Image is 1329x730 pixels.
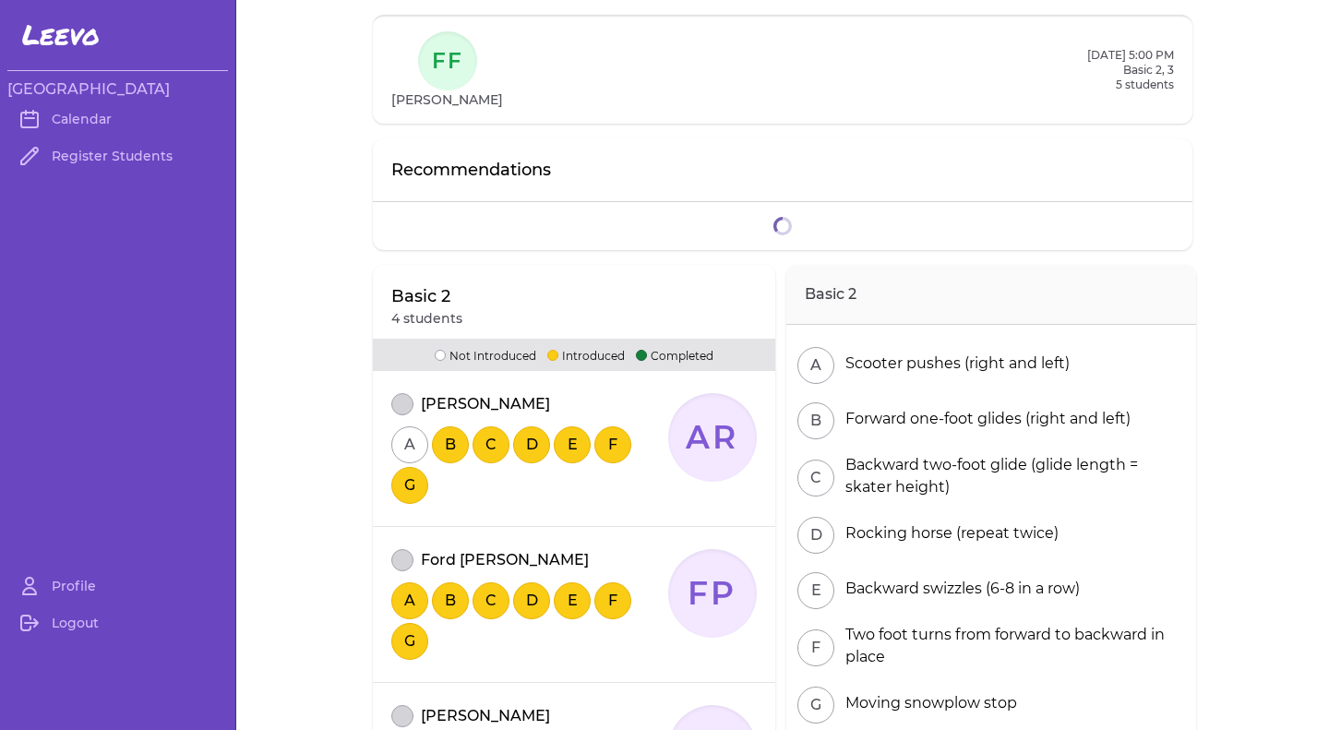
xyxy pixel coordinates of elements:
[431,48,463,74] text: FF
[391,705,413,727] button: attendance
[594,582,631,619] button: F
[594,426,631,463] button: F
[513,426,550,463] button: D
[421,393,550,415] p: [PERSON_NAME]
[797,460,834,497] button: C
[547,346,625,364] p: Introduced
[7,101,228,138] a: Calendar
[391,467,428,504] button: G
[432,426,469,463] button: B
[391,90,503,109] h1: [PERSON_NAME]
[797,629,834,666] button: F
[391,309,462,328] p: 4 students
[391,283,462,309] p: Basic 2
[432,582,469,619] button: B
[685,418,739,457] text: AR
[838,454,1185,498] div: Backward two-foot glide (glide length = skater height)
[838,353,1070,375] div: Scooter pushes (right and left)
[786,265,1196,325] h2: Basic 2
[838,624,1185,668] div: Two foot turns from forward to backward in place
[554,582,591,619] button: E
[1087,48,1174,63] h2: [DATE] 5:00 PM
[7,568,228,604] a: Profile
[838,522,1059,545] div: Rocking horse (repeat twice)
[473,582,509,619] button: C
[838,408,1131,430] div: Forward one-foot glides (right and left)
[7,604,228,641] a: Logout
[391,426,428,463] button: A
[838,692,1017,714] div: Moving snowplow stop
[391,623,428,660] button: G
[391,549,413,571] button: attendance
[473,426,509,463] button: C
[688,574,737,613] text: FP
[797,687,834,724] button: G
[797,572,834,609] button: E
[554,426,591,463] button: E
[435,346,536,364] p: Not Introduced
[838,578,1080,600] div: Backward swizzles (6-8 in a row)
[797,402,834,439] button: B
[1087,63,1174,78] h2: Basic 2, 3
[513,582,550,619] button: D
[391,157,551,183] p: Recommendations
[7,138,228,174] a: Register Students
[391,582,428,619] button: A
[22,18,100,52] span: Leevo
[1087,78,1174,92] p: 5 students
[421,549,589,571] p: Ford [PERSON_NAME]
[797,347,834,384] button: A
[636,346,713,364] p: Completed
[391,393,413,415] button: attendance
[7,78,228,101] h3: [GEOGRAPHIC_DATA]
[797,517,834,554] button: D
[421,705,550,727] p: [PERSON_NAME]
